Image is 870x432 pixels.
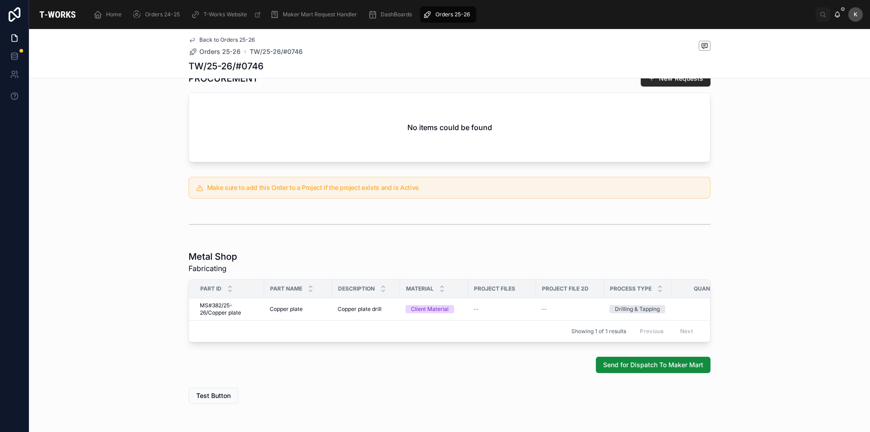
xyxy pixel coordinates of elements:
img: App logo [36,7,79,22]
span: Showing 1 of 1 results [571,328,626,335]
span: Test Button [196,391,231,400]
h2: No items could be found [407,122,492,133]
div: scrollable content [86,5,816,24]
div: Drilling & Tapping [615,305,660,313]
span: K [854,11,857,18]
span: Quantity [694,285,723,292]
button: New Requests [641,70,710,87]
a: Orders 25-26 [188,47,241,56]
span: Orders 25-26 [435,11,470,18]
a: T-Works Website [188,6,266,23]
a: Orders 24-25 [130,6,186,23]
span: DashBoards [381,11,412,18]
span: Back to Orders 25-26 [199,36,255,44]
span: Material [406,285,434,292]
div: Client Material [411,305,449,313]
span: Process Type [610,285,652,292]
button: Test Button [188,388,238,404]
span: 1 [677,306,735,313]
span: -- [541,306,547,313]
span: Description [338,285,375,292]
a: Maker Mart Request Handler [267,6,363,23]
span: Orders 25-26 [199,47,241,56]
span: Copper plate drill [338,306,382,313]
span: Copper plate [270,306,303,313]
a: TW/25-26/#0746 [250,47,303,56]
span: Part ID [200,285,222,292]
h1: Metal Shop [188,250,237,263]
span: -- [474,306,479,313]
span: Home [106,11,121,18]
span: T-Works Website [203,11,247,18]
a: Home [91,6,128,23]
span: Send for Dispatch To Maker Mart [603,360,703,369]
span: Fabricating [188,263,237,274]
span: Project File 2D [542,285,589,292]
a: Orders 25-26 [420,6,476,23]
span: MS#382/25-26/Copper plate [200,302,259,316]
span: Orders 24-25 [145,11,180,18]
a: DashBoards [365,6,418,23]
span: Part Name [270,285,302,292]
a: Back to Orders 25-26 [188,36,255,44]
span: Maker Mart Request Handler [283,11,357,18]
h5: Make sure to add this Order to a Project if the project exists and is Active [207,184,703,191]
h1: PROCUREMENT [188,72,258,85]
button: Send for Dispatch To Maker Mart [596,357,710,373]
h1: TW/25-26/#0746 [188,60,264,73]
span: Project Files [474,285,515,292]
